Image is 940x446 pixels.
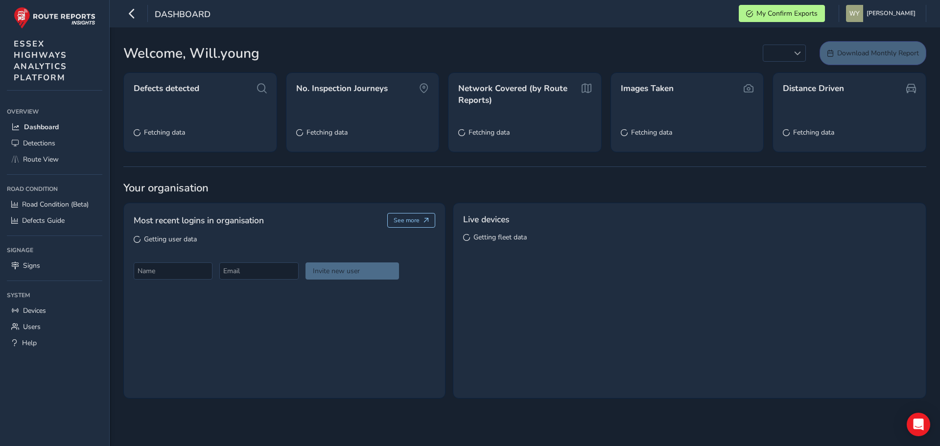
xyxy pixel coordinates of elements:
div: Overview [7,104,102,119]
span: Devices [23,306,46,315]
span: Most recent logins in organisation [134,214,264,227]
span: Welcome, Will.young [123,43,259,64]
span: [PERSON_NAME] [867,5,916,22]
img: diamond-layout [846,5,863,22]
span: Fetching data [469,128,510,137]
div: Road Condition [7,182,102,196]
span: Fetching data [306,128,348,137]
button: My Confirm Exports [739,5,825,22]
a: Dashboard [7,119,102,135]
a: Route View [7,151,102,167]
span: Distance Driven [783,83,844,94]
span: Defects detected [134,83,199,94]
span: Fetching data [793,128,834,137]
span: Fetching data [631,128,672,137]
span: Detections [23,139,55,148]
a: Signs [7,258,102,274]
input: Email [219,262,298,280]
a: Detections [7,135,102,151]
span: Live devices [463,213,509,226]
a: Road Condition (Beta) [7,196,102,212]
a: Defects Guide [7,212,102,229]
a: Users [7,319,102,335]
span: Signs [23,261,40,270]
span: Your organisation [123,181,926,195]
button: See more [387,213,436,228]
span: Network Covered (by Route Reports) [458,83,578,106]
span: See more [394,216,420,224]
div: Signage [7,243,102,258]
span: Route View [23,155,59,164]
a: Devices [7,303,102,319]
div: System [7,288,102,303]
span: My Confirm Exports [756,9,818,18]
span: Help [22,338,37,348]
input: Name [134,262,212,280]
span: Road Condition (Beta) [22,200,89,209]
span: Users [23,322,41,331]
span: Getting fleet data [473,233,527,242]
button: [PERSON_NAME] [846,5,919,22]
span: Fetching data [144,128,185,137]
span: ESSEX HIGHWAYS ANALYTICS PLATFORM [14,38,67,83]
img: rr logo [14,7,95,29]
span: Dashboard [155,8,211,22]
span: Images Taken [621,83,674,94]
span: Dashboard [24,122,59,132]
span: No. Inspection Journeys [296,83,388,94]
span: Getting user data [144,235,197,244]
span: Defects Guide [22,216,65,225]
div: Open Intercom Messenger [907,413,930,436]
a: Help [7,335,102,351]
